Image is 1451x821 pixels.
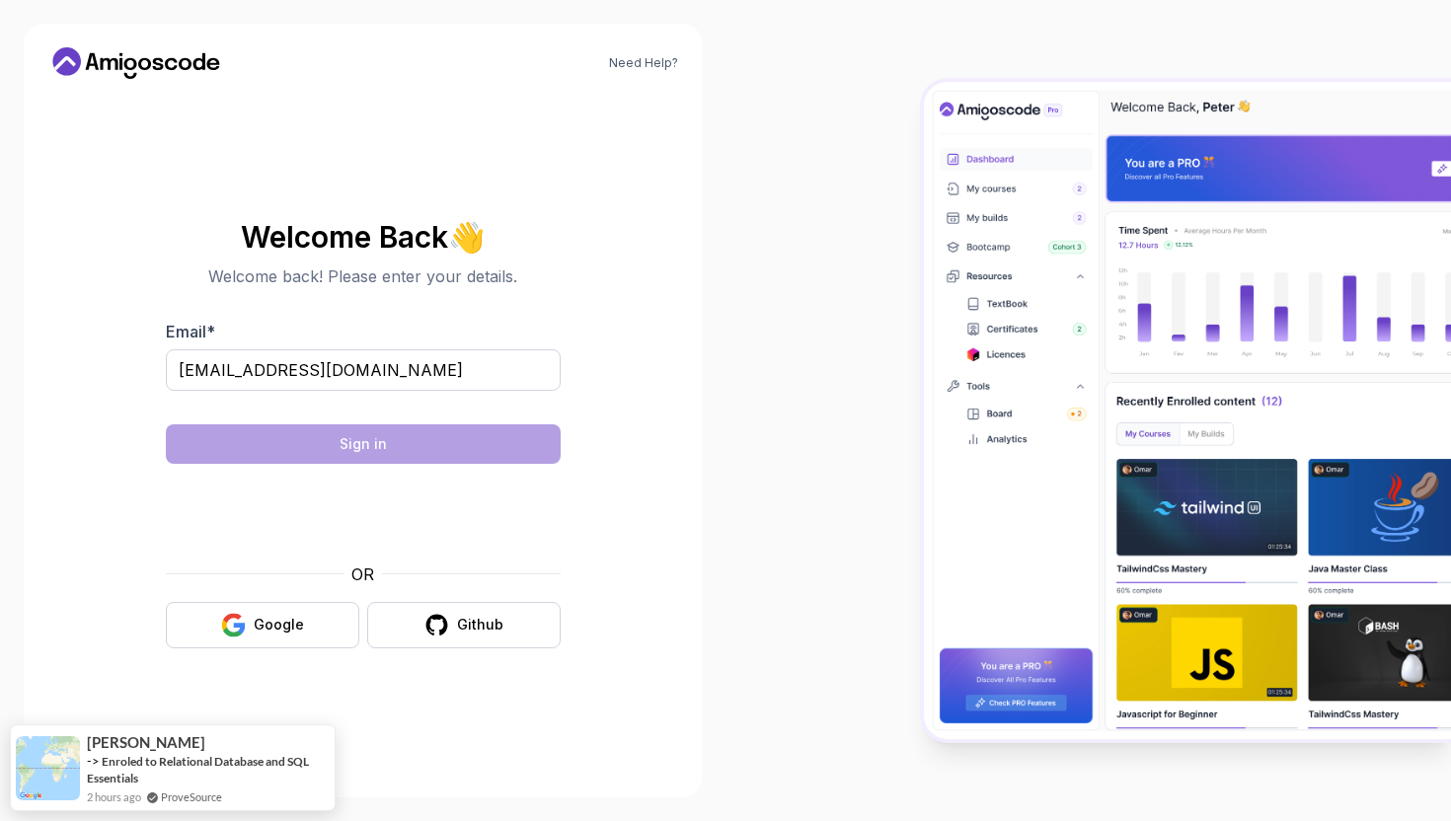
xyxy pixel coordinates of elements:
[254,615,304,634] div: Google
[166,264,561,288] p: Welcome back! Please enter your details.
[87,788,141,805] span: 2 hours ago
[16,736,80,800] img: provesource social proof notification image
[166,221,561,253] h2: Welcome Back
[457,615,503,634] div: Github
[166,349,561,391] input: Enter your email
[924,82,1451,739] img: Amigoscode Dashboard
[47,47,225,79] a: Home link
[351,562,374,586] p: OR
[609,55,678,71] a: Need Help?
[214,476,512,551] iframe: Widget containing checkbox for hCaptcha security challenge
[166,424,561,464] button: Sign in
[166,322,215,341] label: Email *
[87,754,309,785] a: Enroled to Relational Database and SQL Essentials
[446,217,488,256] span: 👋
[367,602,561,648] button: Github
[87,753,100,769] span: ->
[166,602,359,648] button: Google
[87,734,205,751] span: [PERSON_NAME]
[161,788,222,805] a: ProveSource
[340,434,387,454] div: Sign in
